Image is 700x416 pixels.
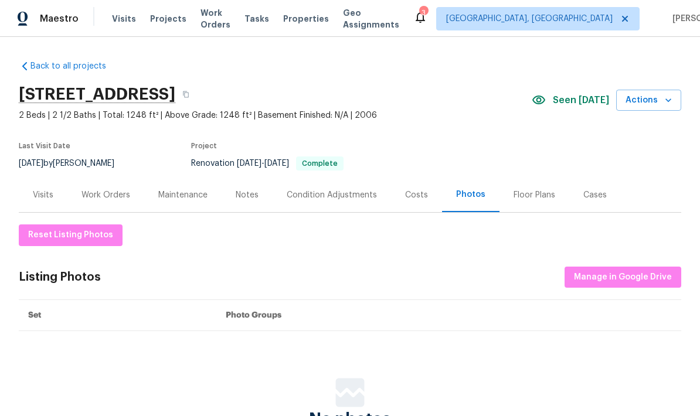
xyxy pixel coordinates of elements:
div: Notes [236,189,259,201]
span: Seen [DATE] [553,94,609,106]
span: 2 Beds | 2 1/2 Baths | Total: 1248 ft² | Above Grade: 1248 ft² | Basement Finished: N/A | 2006 [19,110,532,121]
span: - [237,159,289,168]
div: Visits [33,189,53,201]
span: Last Visit Date [19,142,70,149]
span: Visits [112,13,136,25]
span: Reset Listing Photos [28,228,113,243]
div: Floor Plans [514,189,555,201]
button: Reset Listing Photos [19,224,123,246]
span: Complete [297,160,342,167]
span: Geo Assignments [343,7,399,30]
span: Work Orders [201,7,230,30]
div: Cases [583,189,607,201]
span: Actions [626,93,672,108]
div: Work Orders [81,189,130,201]
span: [DATE] [237,159,261,168]
span: [GEOGRAPHIC_DATA], [GEOGRAPHIC_DATA] [446,13,613,25]
div: Costs [405,189,428,201]
div: 3 [419,7,427,19]
a: Back to all projects [19,60,131,72]
button: Actions [616,90,681,111]
span: Tasks [244,15,269,23]
div: Maintenance [158,189,208,201]
span: Properties [283,13,329,25]
div: Photos [456,189,485,200]
button: Manage in Google Drive [565,267,681,288]
span: [DATE] [19,159,43,168]
div: by [PERSON_NAME] [19,156,128,171]
span: [DATE] [264,159,289,168]
span: Renovation [191,159,344,168]
button: Copy Address [175,84,196,105]
span: Projects [150,13,186,25]
span: Manage in Google Drive [574,270,672,285]
span: Project [191,142,217,149]
div: Listing Photos [19,271,101,283]
div: Condition Adjustments [287,189,377,201]
th: Set [19,300,216,331]
th: Photo Groups [216,300,681,331]
span: Maestro [40,13,79,25]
